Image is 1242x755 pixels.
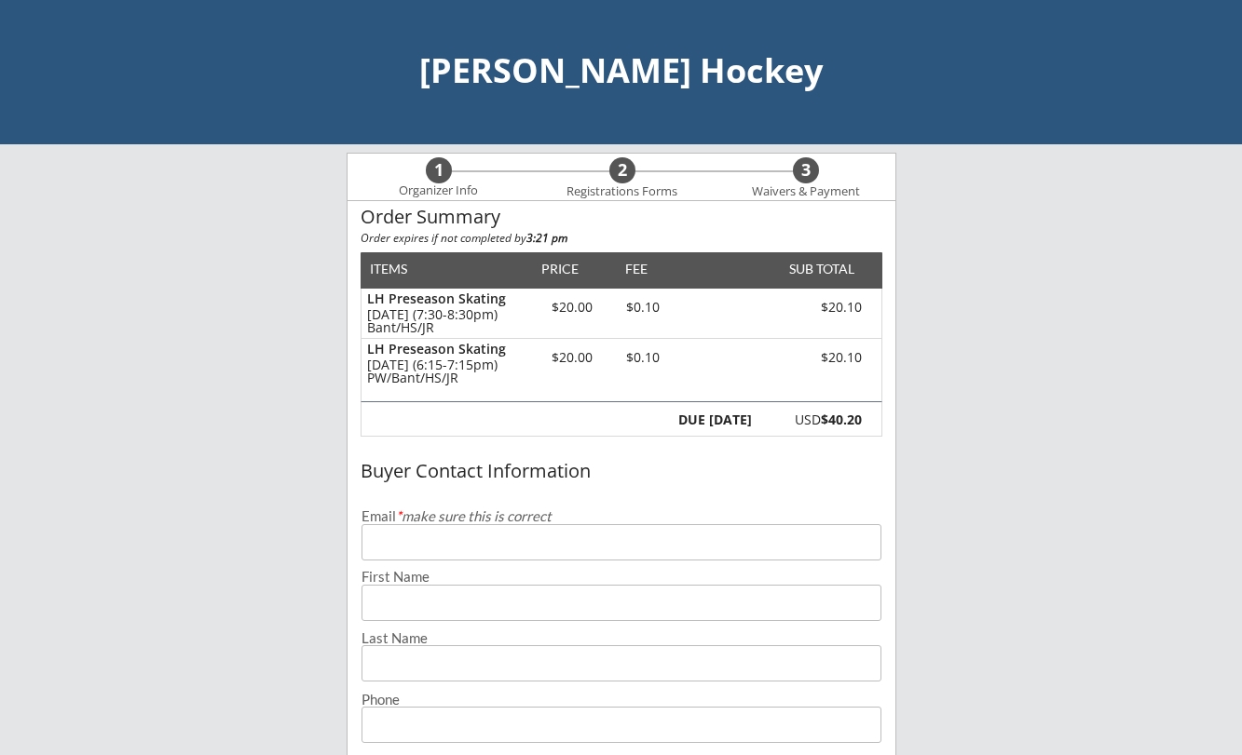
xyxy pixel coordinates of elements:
div: Order expires if not completed by [361,233,882,244]
div: [DATE] (7:30-8:30pm) Bant/HS/JR [367,308,525,334]
div: $0.10 [612,301,675,314]
em: make sure this is correct [396,507,552,524]
div: Organizer Info [388,183,490,198]
div: First Name [362,570,881,584]
div: $20.10 [757,301,862,314]
div: $0.10 [612,351,675,364]
div: Waivers & Payment [742,184,870,199]
div: Registrations Forms [558,184,687,199]
div: Last Name [362,631,881,645]
div: USD [762,413,862,426]
div: Buyer Contact Information [361,461,882,481]
div: $20.00 [533,301,612,314]
div: SUB TOTAL [782,263,854,276]
div: $20.00 [533,351,612,364]
div: ITEMS [370,263,436,276]
div: Phone [362,693,881,707]
div: PRICE [533,263,588,276]
div: [PERSON_NAME] Hockey [19,54,1223,88]
div: 3 [793,160,819,181]
div: LH Preseason Skating [367,292,525,305]
div: Email [362,509,881,523]
div: Order Summary [361,207,882,227]
strong: 3:21 pm [526,230,567,246]
div: LH Preseason Skating [367,343,525,356]
div: 2 [609,160,635,181]
div: $20.10 [757,351,862,364]
div: [DATE] (6:15-7:15pm) PW/Bant/HS/JR [367,358,525,384]
div: FEE [612,263,661,276]
div: 1 [426,160,452,181]
strong: $40.20 [821,411,862,428]
div: DUE [DATE] [675,413,752,426]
